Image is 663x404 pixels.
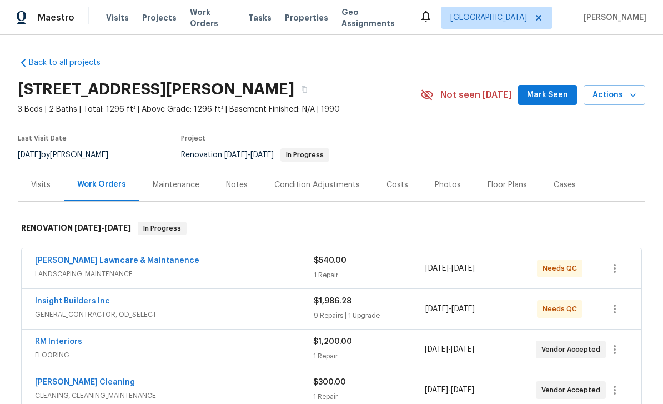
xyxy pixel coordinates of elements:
[250,151,274,159] span: [DATE]
[38,12,74,23] span: Maestro
[543,263,581,274] span: Needs QC
[554,179,576,191] div: Cases
[181,151,329,159] span: Renovation
[77,179,126,190] div: Work Orders
[425,263,475,274] span: -
[451,346,474,353] span: [DATE]
[313,391,424,402] div: 1 Repair
[285,12,328,23] span: Properties
[18,211,645,246] div: RENOVATION [DATE]-[DATE]In Progress
[226,179,248,191] div: Notes
[425,305,449,313] span: [DATE]
[386,179,408,191] div: Costs
[139,223,185,234] span: In Progress
[541,385,605,396] span: Vendor Accepted
[142,12,177,23] span: Projects
[35,350,313,361] span: FLOORING
[224,151,248,159] span: [DATE]
[248,14,272,22] span: Tasks
[450,12,527,23] span: [GEOGRAPHIC_DATA]
[18,104,420,115] span: 3 Beds | 2 Baths | Total: 1296 ft² | Above Grade: 1296 ft² | Basement Finished: N/A | 1990
[425,346,448,353] span: [DATE]
[18,84,294,95] h2: [STREET_ADDRESS][PERSON_NAME]
[584,85,645,106] button: Actions
[104,224,131,232] span: [DATE]
[592,88,636,102] span: Actions
[541,344,605,355] span: Vendor Accepted
[451,265,475,272] span: [DATE]
[435,179,461,191] div: Photos
[190,7,235,29] span: Work Orders
[527,88,568,102] span: Mark Seen
[35,390,313,401] span: CLEANING, CLEANING_MAINTENANCE
[18,135,67,142] span: Last Visit Date
[18,57,124,68] a: Back to all projects
[488,179,527,191] div: Floor Plans
[425,265,449,272] span: [DATE]
[313,338,352,346] span: $1,200.00
[314,310,425,321] div: 9 Repairs | 1 Upgrade
[440,89,511,101] span: Not seen [DATE]
[181,135,205,142] span: Project
[313,351,424,362] div: 1 Repair
[35,297,110,305] a: Insight Builders Inc
[21,222,131,235] h6: RENOVATION
[579,12,646,23] span: [PERSON_NAME]
[425,344,474,355] span: -
[314,297,351,305] span: $1,986.28
[224,151,274,159] span: -
[31,179,51,191] div: Visits
[313,378,346,386] span: $300.00
[425,386,448,394] span: [DATE]
[35,309,314,320] span: GENERAL_CONTRACTOR, OD_SELECT
[35,257,199,265] a: [PERSON_NAME] Lawncare & Maintanence
[18,148,122,162] div: by [PERSON_NAME]
[35,338,82,346] a: RM Interiors
[425,303,475,315] span: -
[35,268,314,280] span: LANDSCAPING_MAINTENANCE
[451,386,474,394] span: [DATE]
[425,385,474,396] span: -
[282,152,328,158] span: In Progress
[153,179,199,191] div: Maintenance
[518,85,577,106] button: Mark Seen
[18,151,41,159] span: [DATE]
[314,270,425,281] div: 1 Repair
[543,303,581,315] span: Needs QC
[294,79,314,99] button: Copy Address
[35,378,135,386] a: [PERSON_NAME] Cleaning
[451,305,475,313] span: [DATE]
[106,12,129,23] span: Visits
[274,179,360,191] div: Condition Adjustments
[74,224,101,232] span: [DATE]
[341,7,406,29] span: Geo Assignments
[314,257,346,265] span: $540.00
[74,224,131,232] span: -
